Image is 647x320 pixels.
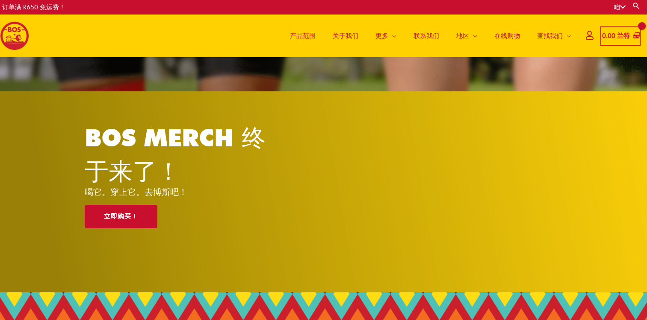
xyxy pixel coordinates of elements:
a: 关于我们 [324,15,367,57]
a: BOS MERCH 终于来了！ [85,123,266,185]
span: 0.00 兰特 [602,32,630,40]
font: 咱 [614,3,620,11]
a: 在线购物 [486,15,529,57]
span: 立即购买！ [104,213,138,220]
nav: 网站导航 [275,15,579,57]
a: 咱 [614,3,626,11]
span: 地区 [456,23,469,49]
a: 地区 [448,15,486,57]
a: 更多 [367,15,405,57]
span: 联系我们 [414,23,439,49]
a: 搜索按钮 [632,2,641,10]
span: 查找我们 [537,23,563,49]
p: 喝它。穿上它。去博斯吧！ [85,188,282,196]
span: 产品范围 [290,23,316,49]
a: 产品范围 [281,15,324,57]
a: 查看购物车，为空 [600,26,641,46]
a: 联系我们 [405,15,448,57]
span: 更多 [375,23,388,49]
span: 在线购物 [494,23,520,49]
a: 立即购买！ [85,205,157,228]
span: 关于我们 [333,23,358,49]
